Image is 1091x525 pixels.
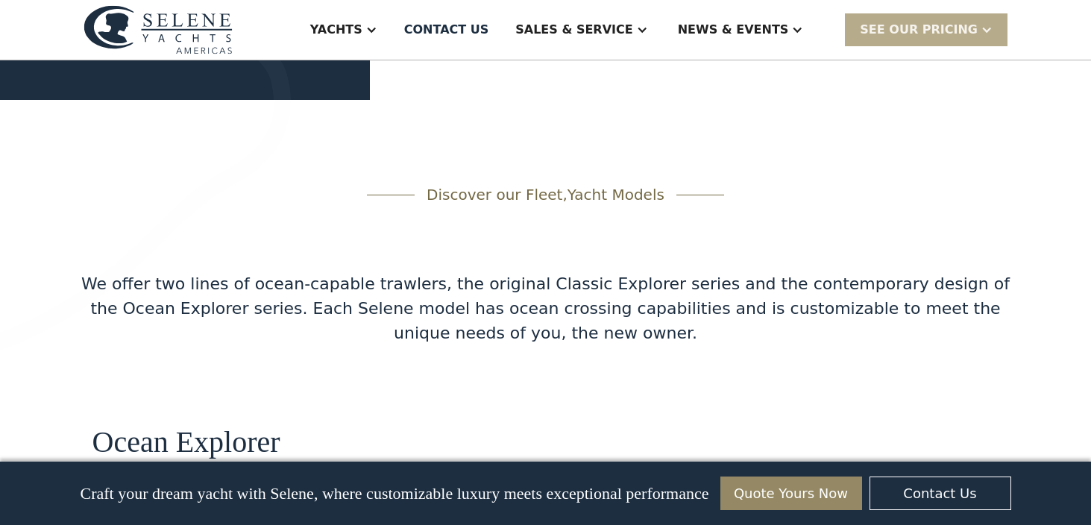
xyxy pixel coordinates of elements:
[69,271,1023,345] div: We offer two lines of ocean-capable trawlers, the original Classic Explorer series and the contem...
[80,484,708,503] p: Craft your dream yacht with Selene, where customizable luxury meets exceptional performance
[404,21,489,39] div: Contact US
[310,21,362,39] div: Yachts
[860,21,978,39] div: SEE Our Pricing
[845,13,1007,45] div: SEE Our Pricing
[515,21,632,39] div: Sales & Service
[84,5,233,54] img: logo
[92,426,280,459] h2: Ocean Explorer
[678,21,789,39] div: News & EVENTS
[870,477,1011,510] a: Contact Us
[720,477,862,510] a: Quote Yours Now
[567,186,664,204] span: Yacht Models
[427,183,664,206] div: Discover our Fleet,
